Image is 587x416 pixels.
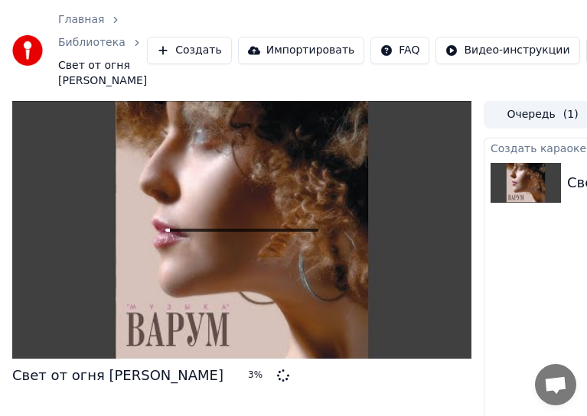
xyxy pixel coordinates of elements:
div: Открытый чат [535,364,576,405]
nav: breadcrumb [58,12,147,89]
img: youka [12,35,43,66]
button: Создать [147,37,231,64]
span: ( 1 ) [563,107,579,122]
span: Свет от огня [PERSON_NAME] [58,58,147,89]
button: Видео-инструкции [435,37,579,64]
button: FAQ [370,37,429,64]
a: Библиотека [58,35,126,50]
a: Главная [58,12,104,28]
div: 3 % [248,369,271,382]
button: Импортировать [238,37,365,64]
div: Свет от огня [PERSON_NAME] [12,365,223,386]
